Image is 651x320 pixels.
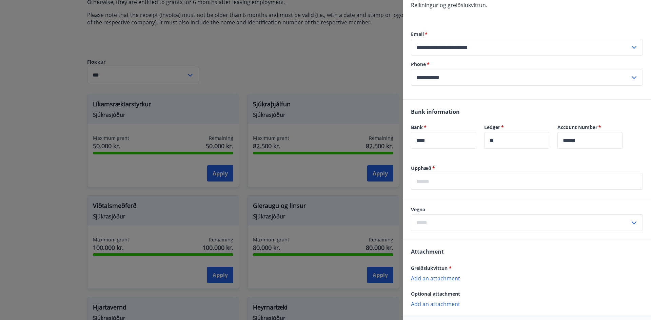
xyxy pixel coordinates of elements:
span: Optional attachment [411,291,460,297]
label: Email [411,31,643,38]
span: Bank information [411,108,460,115]
p: Add an attachment [411,275,643,281]
label: Ledger [484,124,549,131]
span: Greiðslukvittun [411,265,452,271]
p: Add an attachment [411,300,643,307]
label: Phone [411,61,643,68]
span: Attachment [411,248,444,255]
label: Account Number [557,124,623,131]
label: Bank [411,124,476,131]
span: Reikningur og greiðslukvittun. [411,1,487,9]
div: Upphæð [411,173,643,190]
label: Upphæð [411,165,643,172]
label: Vegna [411,206,643,213]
